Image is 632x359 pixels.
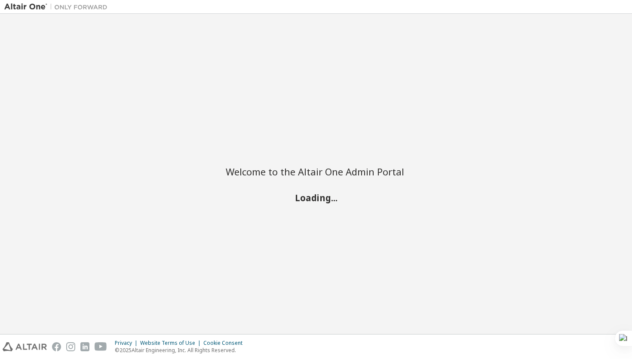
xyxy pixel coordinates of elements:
img: Altair One [4,3,112,11]
h2: Welcome to the Altair One Admin Portal [226,166,406,178]
div: Privacy [115,340,140,347]
h2: Loading... [226,192,406,203]
img: instagram.svg [66,342,75,351]
img: facebook.svg [52,342,61,351]
img: altair_logo.svg [3,342,47,351]
div: Website Terms of Use [140,340,203,347]
div: Cookie Consent [203,340,248,347]
img: linkedin.svg [80,342,89,351]
img: youtube.svg [95,342,107,351]
p: © 2025 Altair Engineering, Inc. All Rights Reserved. [115,347,248,354]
